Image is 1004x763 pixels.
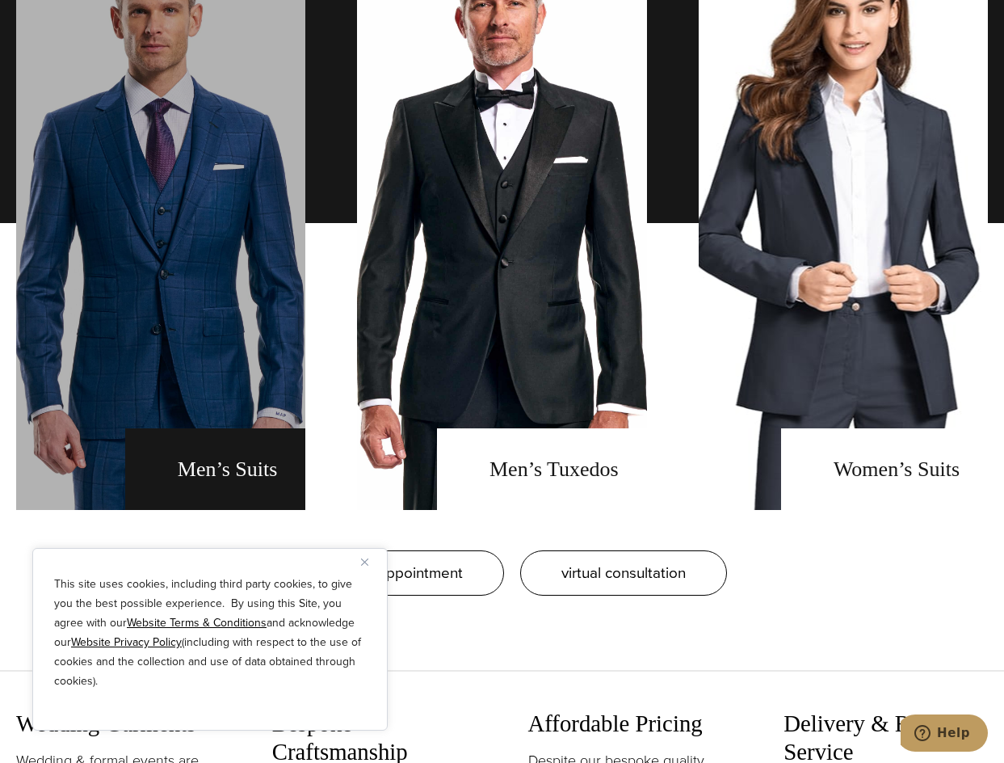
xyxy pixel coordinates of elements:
[16,710,221,738] h3: Wedding Garments
[561,561,686,584] span: virtual consultation
[528,710,733,738] h3: Affordable Pricing
[278,550,504,596] a: book an appointment
[901,715,988,755] iframe: Opens a widget where you can chat to one of our agents
[361,552,380,571] button: Close
[520,550,727,596] a: virtual consultation
[54,575,366,691] p: This site uses cookies, including third party cookies, to give you the best possible experience. ...
[71,634,182,651] a: Website Privacy Policy
[361,559,368,566] img: Close
[127,614,267,631] a: Website Terms & Conditions
[319,561,463,584] span: book an appointment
